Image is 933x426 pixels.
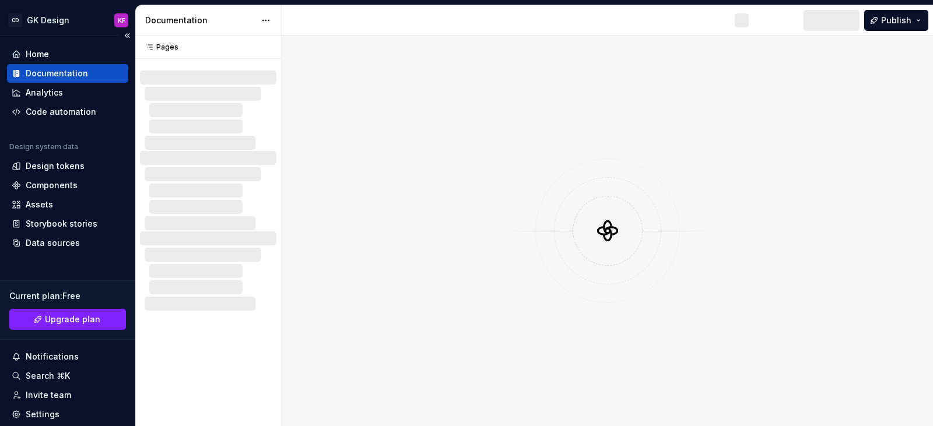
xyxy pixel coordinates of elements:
[9,142,78,152] div: Design system data
[26,68,88,79] div: Documentation
[7,45,128,64] a: Home
[7,347,128,366] button: Notifications
[26,160,85,172] div: Design tokens
[45,314,100,325] span: Upgrade plan
[7,367,128,385] button: Search ⌘K
[7,103,128,121] a: Code automation
[26,370,70,382] div: Search ⌘K
[8,13,22,27] div: CD
[26,199,53,210] div: Assets
[7,176,128,195] a: Components
[7,405,128,424] a: Settings
[9,309,126,330] button: Upgrade plan
[145,15,255,26] div: Documentation
[881,15,911,26] span: Publish
[2,8,133,33] button: CDGK DesignKF
[7,195,128,214] a: Assets
[7,83,128,102] a: Analytics
[7,157,128,175] a: Design tokens
[7,214,128,233] a: Storybook stories
[26,179,78,191] div: Components
[27,15,69,26] div: GK Design
[26,409,59,420] div: Settings
[26,351,79,362] div: Notifications
[7,386,128,404] a: Invite team
[26,106,96,118] div: Code automation
[9,290,126,302] div: Current plan : Free
[118,16,125,25] div: KF
[864,10,928,31] button: Publish
[119,27,135,44] button: Collapse sidebar
[26,389,71,401] div: Invite team
[26,48,49,60] div: Home
[7,234,128,252] a: Data sources
[7,64,128,83] a: Documentation
[140,43,178,52] div: Pages
[26,87,63,98] div: Analytics
[26,237,80,249] div: Data sources
[26,218,97,230] div: Storybook stories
